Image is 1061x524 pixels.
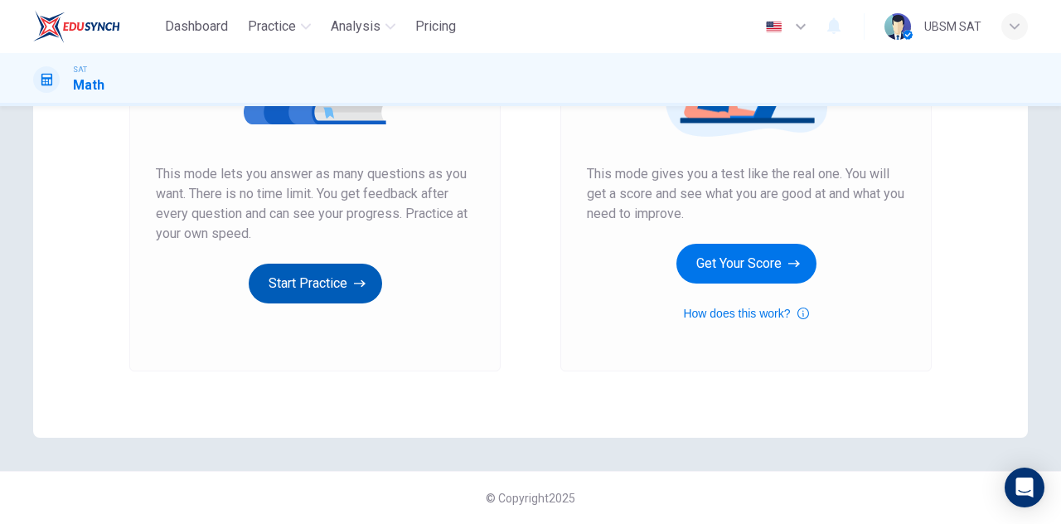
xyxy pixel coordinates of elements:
[415,17,456,36] span: Pricing
[331,17,380,36] span: Analysis
[33,10,120,43] img: EduSynch logo
[156,164,474,244] span: This mode lets you answer as many questions as you want. There is no time limit. You get feedback...
[73,75,104,95] h1: Math
[248,17,296,36] span: Practice
[158,12,235,41] button: Dashboard
[249,264,382,303] button: Start Practice
[676,244,816,284] button: Get Your Score
[587,164,905,224] span: This mode gives you a test like the real one. You will get a score and see what you are good at a...
[73,64,87,75] span: SAT
[324,12,402,41] button: Analysis
[33,10,158,43] a: EduSynch logo
[486,492,575,505] span: © Copyright 2025
[165,17,228,36] span: Dashboard
[241,12,317,41] button: Practice
[409,12,463,41] button: Pricing
[683,303,808,323] button: How does this work?
[924,17,981,36] div: UBSM SAT
[1005,468,1044,507] div: Open Intercom Messenger
[763,21,784,33] img: en
[884,13,911,40] img: Profile picture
